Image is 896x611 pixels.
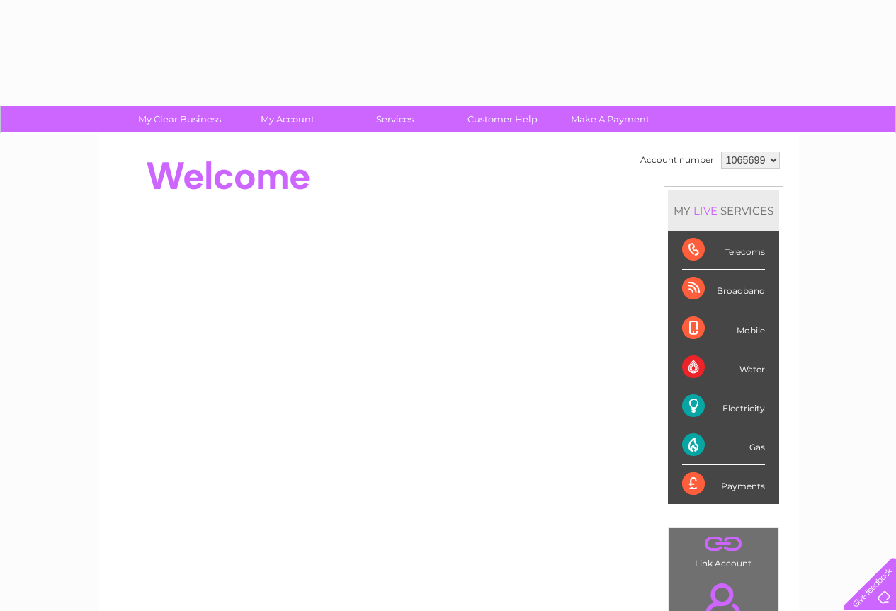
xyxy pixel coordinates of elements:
[691,204,720,217] div: LIVE
[682,387,765,426] div: Electricity
[682,270,765,309] div: Broadband
[682,231,765,270] div: Telecoms
[668,190,779,231] div: MY SERVICES
[682,426,765,465] div: Gas
[229,106,346,132] a: My Account
[682,465,765,503] div: Payments
[121,106,238,132] a: My Clear Business
[552,106,669,132] a: Make A Payment
[673,532,774,556] a: .
[637,148,718,172] td: Account number
[682,309,765,348] div: Mobile
[682,348,765,387] div: Water
[444,106,561,132] a: Customer Help
[669,527,778,572] td: Link Account
[336,106,453,132] a: Services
